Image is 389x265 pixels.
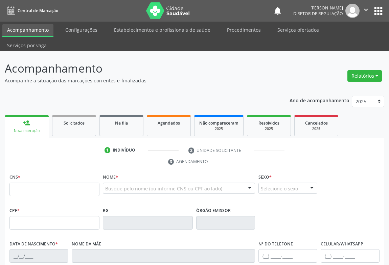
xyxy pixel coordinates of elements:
[9,249,68,263] input: __/__/____
[9,239,58,249] label: Data de nascimento
[321,239,363,249] label: Celular/WhatsApp
[258,249,317,263] input: (__) _____-_____
[290,96,349,104] p: Ano de acompanhamento
[105,185,222,192] span: Busque pelo nome (ou informe CNS ou CPF ao lado)
[109,24,215,36] a: Estabelecimentos e profissionais de saúde
[199,126,238,131] div: 2025
[261,185,298,192] span: Selecione o sexo
[103,172,118,183] label: Nome
[115,120,128,126] span: Na fila
[222,24,266,36] a: Procedimentos
[273,6,282,16] button: notifications
[199,120,238,126] span: Não compareceram
[362,6,370,14] i: 
[293,5,343,11] div: [PERSON_NAME]
[2,39,51,51] a: Serviços por vaga
[9,206,20,216] label: CPF
[105,147,111,153] div: 1
[2,24,53,37] a: Acompanhamento
[5,60,270,77] p: Acompanhamento
[9,128,44,133] div: Nova marcação
[273,24,324,36] a: Serviços ofertados
[18,8,58,14] span: Central de Marcação
[196,206,231,216] label: Órgão emissor
[9,172,20,183] label: CNS
[258,239,293,249] label: Nº do Telefone
[305,120,328,126] span: Cancelados
[72,239,101,249] label: Nome da mãe
[293,11,343,17] span: Diretor de regulação
[258,172,272,183] label: Sexo
[23,119,30,127] div: person_add
[64,120,85,126] span: Solicitados
[252,126,286,131] div: 2025
[113,147,135,153] div: Indivíduo
[299,126,333,131] div: 2025
[345,4,360,18] img: img
[347,70,382,82] button: Relatórios
[5,77,270,84] p: Acompanhe a situação das marcações correntes e finalizadas
[61,24,102,36] a: Configurações
[158,120,180,126] span: Agendados
[103,206,109,216] label: RG
[5,5,58,16] a: Central de Marcação
[321,249,380,263] input: (__) _____-_____
[372,5,384,17] button: apps
[258,120,279,126] span: Resolvidos
[360,4,372,18] button: 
